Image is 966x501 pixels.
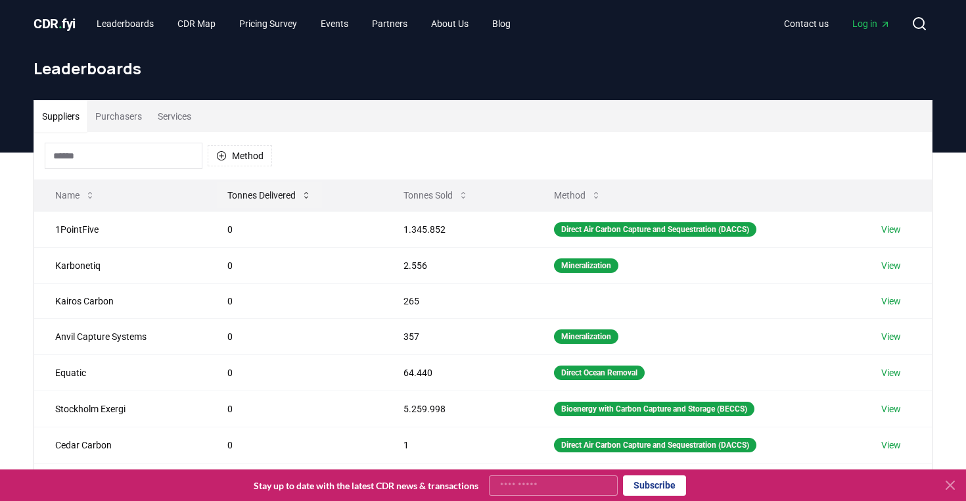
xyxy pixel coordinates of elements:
[34,14,76,33] a: CDR.fyi
[206,354,383,391] td: 0
[543,182,612,208] button: Method
[881,366,901,379] a: View
[150,101,199,132] button: Services
[208,145,272,166] button: Method
[881,259,901,272] a: View
[206,318,383,354] td: 0
[554,366,645,380] div: Direct Ocean Removal
[217,182,322,208] button: Tonnes Delivered
[34,283,206,318] td: Kairos Carbon
[382,247,532,283] td: 2.556
[310,12,359,36] a: Events
[206,247,383,283] td: 0
[881,295,901,308] a: View
[167,12,226,36] a: CDR Map
[773,12,839,36] a: Contact us
[86,12,164,36] a: Leaderboards
[229,12,308,36] a: Pricing Survey
[34,16,76,32] span: CDR fyi
[45,182,106,208] button: Name
[554,438,756,452] div: Direct Air Carbon Capture and Sequestration (DACCS)
[881,402,901,416] a: View
[34,463,206,499] td: Noya
[881,439,901,452] a: View
[852,17,890,30] span: Log in
[881,223,901,236] a: View
[393,182,479,208] button: Tonnes Sold
[842,12,901,36] a: Log in
[382,318,532,354] td: 357
[87,101,150,132] button: Purchasers
[206,463,383,499] td: 0
[554,258,618,273] div: Mineralization
[58,16,62,32] span: .
[382,211,532,247] td: 1.345.852
[382,354,532,391] td: 64.440
[554,329,618,344] div: Mineralization
[421,12,479,36] a: About Us
[34,211,206,247] td: 1PointFive
[361,12,418,36] a: Partners
[382,391,532,427] td: 5.259.998
[206,211,383,247] td: 0
[34,318,206,354] td: Anvil Capture Systems
[881,330,901,343] a: View
[382,427,532,463] td: 1
[482,12,521,36] a: Blog
[206,427,383,463] td: 0
[773,12,901,36] nav: Main
[554,402,754,416] div: Bioenergy with Carbon Capture and Storage (BECCS)
[34,391,206,427] td: Stockholm Exergi
[34,354,206,391] td: Equatic
[206,283,383,318] td: 0
[382,283,532,318] td: 265
[34,427,206,463] td: Cedar Carbon
[86,12,521,36] nav: Main
[554,222,756,237] div: Direct Air Carbon Capture and Sequestration (DACCS)
[206,391,383,427] td: 0
[34,58,932,79] h1: Leaderboards
[34,101,87,132] button: Suppliers
[34,247,206,283] td: Karbonetiq
[382,463,532,499] td: 4.371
